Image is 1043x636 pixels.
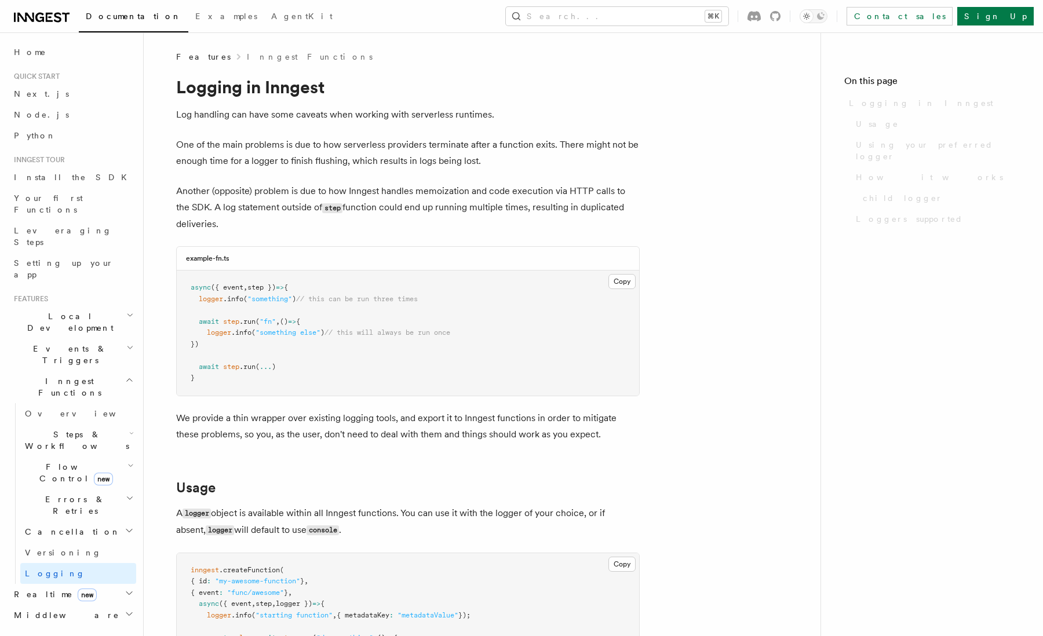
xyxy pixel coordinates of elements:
p: Another (opposite) problem is due to how Inngest handles memoization and code execution via HTTP ... [176,183,640,232]
button: Errors & Retries [20,489,136,521]
a: Logging in Inngest [844,93,1020,114]
a: Setting up your app [9,253,136,285]
span: AgentKit [271,12,333,21]
a: Using your preferred logger [851,134,1020,167]
span: Leveraging Steps [14,226,112,247]
span: step [223,317,239,326]
button: Toggle dark mode [800,9,827,23]
span: "something else" [256,328,320,337]
code: logger [206,525,234,535]
button: Search...⌘K [506,7,728,25]
span: ( [256,317,260,326]
a: Node.js [9,104,136,125]
a: Next.js [9,83,136,104]
span: => [312,600,320,608]
a: Leveraging Steps [9,220,136,253]
span: Features [176,51,231,63]
span: Inngest Functions [9,375,125,399]
span: Setting up your app [14,258,114,279]
button: Inngest Functions [9,371,136,403]
span: step [223,363,239,371]
a: Python [9,125,136,146]
span: How it works [856,171,1003,183]
span: .info [231,328,251,337]
span: , [276,317,280,326]
span: } [284,589,288,597]
span: step }) [247,283,276,291]
span: Home [14,46,46,58]
a: Sign Up [957,7,1034,25]
span: .createFunction [219,566,280,574]
span: "func/awesome" [227,589,284,597]
a: Inngest Functions [247,51,373,63]
span: await [199,317,219,326]
span: ( [256,363,260,371]
p: We provide a thin wrapper over existing logging tools, and export it to Inngest functions in orde... [176,410,640,443]
span: , [333,611,337,619]
span: , [243,283,247,291]
span: ( [251,611,256,619]
a: Usage [851,114,1020,134]
span: Usage [856,118,899,130]
span: { id [191,577,207,585]
span: Overview [25,409,144,418]
span: : [389,611,393,619]
a: Loggers supported [851,209,1020,229]
a: Examples [188,3,264,31]
span: "fn" [260,317,276,326]
span: inngest [191,566,219,574]
span: Realtime [9,589,97,600]
span: await [199,363,219,371]
span: Python [14,131,56,140]
span: Flow Control [20,461,127,484]
span: { [320,600,324,608]
button: Cancellation [20,521,136,542]
span: , [288,589,292,597]
button: Local Development [9,306,136,338]
h4: On this page [844,74,1020,93]
span: "starting function" [256,611,333,619]
span: "something" [247,295,292,303]
span: logger [207,611,231,619]
span: { event [191,589,219,597]
span: => [276,283,284,291]
p: A object is available within all Inngest functions. You can use it with the logger of your choice... [176,505,640,539]
span: new [94,473,113,485]
span: .info [231,611,251,619]
span: Using your preferred logger [856,139,1020,162]
span: logger }) [276,600,312,608]
h1: Logging in Inngest [176,76,640,97]
span: Logging [25,569,85,578]
span: Versioning [25,548,101,557]
span: step [256,600,272,608]
span: ) [292,295,296,303]
span: async [199,600,219,608]
span: ( [251,328,256,337]
span: "my-awesome-function" [215,577,300,585]
span: Steps & Workflows [20,429,129,452]
span: Middleware [9,609,119,621]
span: Cancellation [20,526,121,538]
span: child logger [863,192,943,204]
span: Your first Functions [14,193,83,214]
button: Middleware [9,605,136,626]
span: }); [458,611,471,619]
span: // this can be run three times [296,295,418,303]
kbd: ⌘K [705,10,721,22]
span: ( [243,295,247,303]
a: Install the SDK [9,167,136,188]
a: Versioning [20,542,136,563]
span: ({ event [211,283,243,291]
span: , [272,600,276,608]
span: async [191,283,211,291]
span: // this will always be run once [324,328,450,337]
span: }) [191,340,199,348]
span: logger [199,295,223,303]
button: Events & Triggers [9,338,136,371]
span: Events & Triggers [9,343,126,366]
span: , [251,600,256,608]
code: console [307,525,339,535]
span: logger [207,328,231,337]
a: How it works [851,167,1020,188]
a: Usage [176,480,216,496]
